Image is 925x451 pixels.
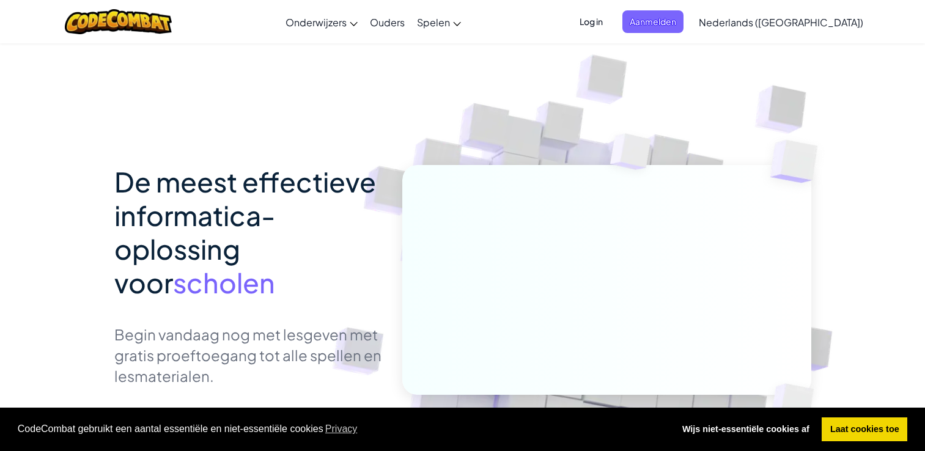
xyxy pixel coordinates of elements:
[822,417,907,442] a: allow cookies
[693,5,869,38] a: Nederlands ([GEOGRAPHIC_DATA])
[173,265,275,299] span: scholen
[572,10,610,33] button: Log in
[411,5,467,38] a: Spelen
[18,420,665,438] span: CodeCombat gebruikt een aantal essentiële en niet-essentiële cookies
[286,16,347,29] span: Onderwijzers
[587,109,675,200] img: Overlap cubes
[622,10,684,33] button: Aanmelden
[417,16,450,29] span: Spelen
[674,417,817,442] a: deny cookies
[114,324,384,386] p: Begin vandaag nog met lesgeven met gratis proeftoegang tot alle spellen en lesmaterialen.
[114,164,376,299] span: De meest effectieve informatica-oplossing voor
[323,420,359,438] a: learn more about cookies
[279,5,364,38] a: Onderwijzers
[364,5,411,38] a: Ouders
[699,16,863,29] span: Nederlands ([GEOGRAPHIC_DATA])
[746,110,852,213] img: Overlap cubes
[751,358,842,447] img: Overlap cubes
[65,9,172,34] img: CodeCombat logo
